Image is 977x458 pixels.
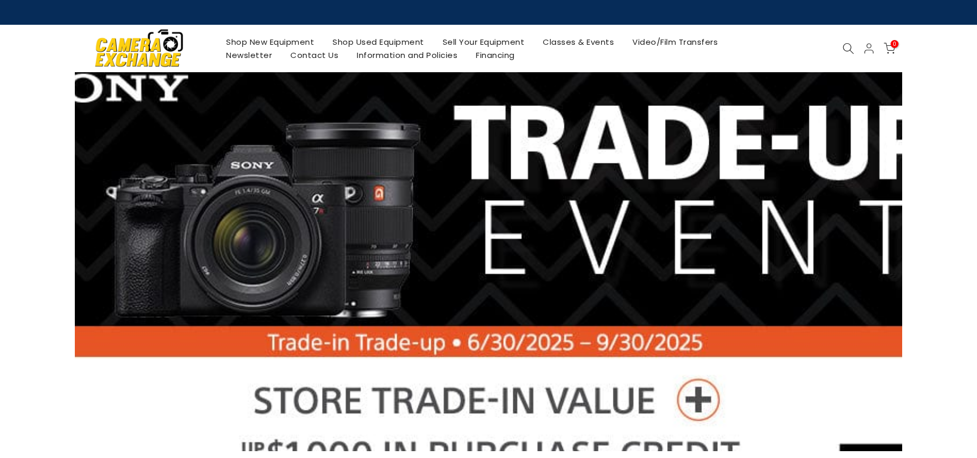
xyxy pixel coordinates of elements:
a: Shop Used Equipment [324,35,434,48]
a: Sell Your Equipment [433,35,534,48]
a: Classes & Events [534,35,623,48]
a: Financing [467,48,524,62]
a: Shop New Equipment [217,35,324,48]
span: 0 [891,40,898,48]
a: Information and Policies [348,48,467,62]
a: Video/Film Transfers [623,35,727,48]
a: Newsletter [217,48,281,62]
a: Contact Us [281,48,348,62]
a: 0 [884,43,895,54]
